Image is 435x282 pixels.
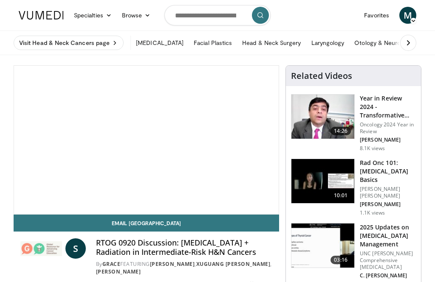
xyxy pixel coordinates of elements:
div: By FEATURING , , [96,260,272,276]
a: S [65,238,86,259]
h4: RTOG 0920 Discussion: [MEDICAL_DATA] + Radiation in Intermediate-Risk H&N Cancers [96,238,272,257]
span: 14:26 [330,127,351,135]
a: [PERSON_NAME] [96,268,141,275]
a: 14:26 Year in Review 2024 - Transformative FDA Approvals in Precision Onco… Oncology 2024 Year in... [291,94,416,152]
a: Visit Head & Neck Cancers page [14,36,124,50]
p: C. [PERSON_NAME] [360,272,416,279]
img: GRACE [20,238,62,259]
a: Browse [117,7,156,24]
a: 10:01 Rad Onc 101: [MEDICAL_DATA] Basics [PERSON_NAME] [PERSON_NAME] [PERSON_NAME] 1.1K views [291,159,416,216]
a: Head & Neck Surgery [237,34,306,51]
p: 8.1K views [360,145,385,152]
h3: 2025 Updates on [MEDICAL_DATA] Management [360,223,416,248]
p: UNC [PERSON_NAME] Comprehensive [MEDICAL_DATA] [360,250,416,271]
a: Specialties [69,7,117,24]
a: GRACE [102,260,121,268]
a: M [399,7,416,24]
a: [PERSON_NAME] [150,260,195,268]
h3: Year in Review 2024 - Transformative FDA Approvals in Precision Onco… [360,94,416,120]
p: [PERSON_NAME] [360,137,416,143]
p: Oncology 2024 Year in Review [360,121,416,135]
h4: Related Videos [291,71,352,81]
img: VuMedi Logo [19,11,64,20]
img: 59b31657-0fdf-4eb4-bc2c-b76a859f8026.150x105_q85_crop-smart_upscale.jpg [291,223,354,268]
video-js: Video Player [14,66,279,214]
p: [PERSON_NAME] [360,201,416,208]
a: Favorites [359,7,394,24]
a: Laryngology [306,34,350,51]
span: 03:16 [330,256,351,264]
a: Email [GEOGRAPHIC_DATA] [14,215,279,232]
img: 22cacae0-80e8-46c7-b946-25cff5e656fa.150x105_q85_crop-smart_upscale.jpg [291,95,354,139]
a: [MEDICAL_DATA] [131,34,189,51]
p: [PERSON_NAME] [PERSON_NAME] [360,186,416,199]
img: aee802ce-c4cb-403d-b093-d98594b3404c.150x105_q85_crop-smart_upscale.jpg [291,159,354,203]
a: Xuguang [PERSON_NAME] [196,260,271,268]
h3: Rad Onc 101: [MEDICAL_DATA] Basics [360,159,416,184]
a: Otology & Neurotology [349,34,422,51]
span: 10:01 [330,191,351,200]
a: Facial Plastics [189,34,237,51]
p: 1.1K views [360,209,385,216]
input: Search topics, interventions [164,5,271,25]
